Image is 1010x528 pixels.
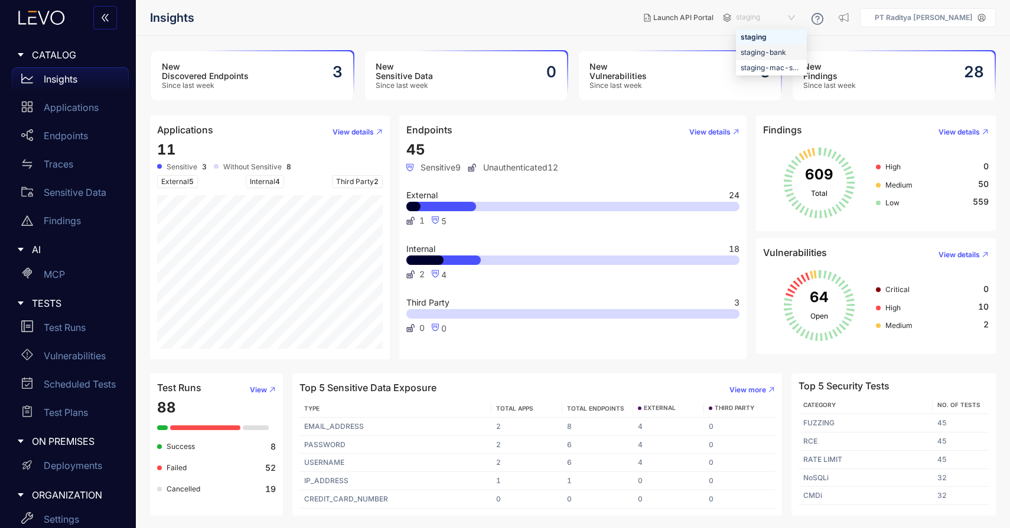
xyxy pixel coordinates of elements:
[885,321,913,330] span: Medium
[202,163,207,171] b: 3
[760,63,770,81] h2: 3
[157,124,213,135] h4: Applications
[12,401,129,429] a: Test Plans
[741,31,802,44] div: staging
[44,187,106,198] p: Sensitive Data
[978,302,989,311] span: 10
[12,372,129,401] a: Scheduled Tests
[729,386,766,394] span: View more
[7,237,129,262] div: AI
[304,405,320,412] span: TYPE
[12,344,129,372] a: Vulnerabilities
[44,514,79,524] p: Settings
[299,472,491,490] td: IP_ADDRESS
[44,350,106,361] p: Vulnerabilities
[189,177,194,186] span: 5
[562,490,633,509] td: 0
[715,405,754,412] span: THIRD PARTY
[689,128,731,136] span: View details
[933,432,989,451] td: 45
[44,159,73,169] p: Traces
[419,270,425,279] span: 2
[32,50,119,60] span: CATALOG
[736,60,807,76] div: staging-mac-server
[567,405,624,412] span: TOTAL ENDPOINTS
[44,215,81,226] p: Findings
[240,381,276,399] button: View
[7,291,129,316] div: TESTS
[803,62,856,81] h3: New Findings
[885,303,901,312] span: High
[100,13,110,24] span: double-left
[933,414,989,432] td: 45
[7,483,129,507] div: ORGANIZATION
[44,269,65,280] p: MCP
[167,442,195,451] span: Success
[12,124,129,152] a: Endpoints
[799,487,933,505] td: CMDi
[157,382,201,393] h4: Test Runs
[333,128,374,136] span: View details
[562,454,633,472] td: 6
[406,141,425,158] span: 45
[983,320,989,329] span: 2
[12,96,129,124] a: Applications
[491,418,562,436] td: 2
[150,11,194,25] span: Insights
[32,490,119,500] span: ORGANIZATION
[265,484,276,494] b: 19
[44,407,88,418] p: Test Plans
[167,163,197,171] span: Sensitive
[12,316,129,344] a: Test Runs
[44,322,86,333] p: Test Runs
[12,454,129,483] a: Deployments
[323,123,383,142] button: View details
[12,209,129,237] a: Findings
[44,102,99,113] p: Applications
[406,245,435,253] span: Internal
[720,381,775,399] button: View more
[468,163,558,172] span: Unauthenticated 12
[491,490,562,509] td: 0
[562,418,633,436] td: 8
[21,215,33,227] span: warning
[937,401,980,408] span: No. of Tests
[933,451,989,469] td: 45
[299,490,491,509] td: CREDIT_CARD_NUMBER
[741,46,802,59] div: staging-bank
[376,62,433,81] h3: New Sensitive Data
[12,67,129,96] a: Insights
[973,197,989,206] span: 559
[17,491,25,499] span: caret-right
[885,285,910,294] span: Critical
[44,379,116,389] p: Scheduled Tests
[275,177,280,186] span: 4
[799,451,933,469] td: RATE LIMIT
[885,198,900,207] span: Low
[799,432,933,451] td: RCE
[441,216,447,226] span: 5
[491,454,562,472] td: 2
[633,454,704,472] td: 4
[44,74,77,84] p: Insights
[246,175,284,188] span: Internal
[17,437,25,445] span: caret-right
[44,460,102,471] p: Deployments
[644,405,676,412] span: EXTERNAL
[496,405,533,412] span: TOTAL APPS
[734,299,739,307] span: 3
[250,386,267,394] span: View
[729,191,739,199] span: 24
[157,175,198,188] span: External
[441,270,447,280] span: 4
[964,63,984,81] h2: 28
[633,436,704,454] td: 4
[929,123,989,142] button: View details
[633,472,704,490] td: 0
[704,418,775,436] td: 0
[93,6,117,29] button: double-left
[286,163,291,171] b: 8
[406,299,449,307] span: Third Party
[939,128,980,136] span: View details
[933,469,989,487] td: 32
